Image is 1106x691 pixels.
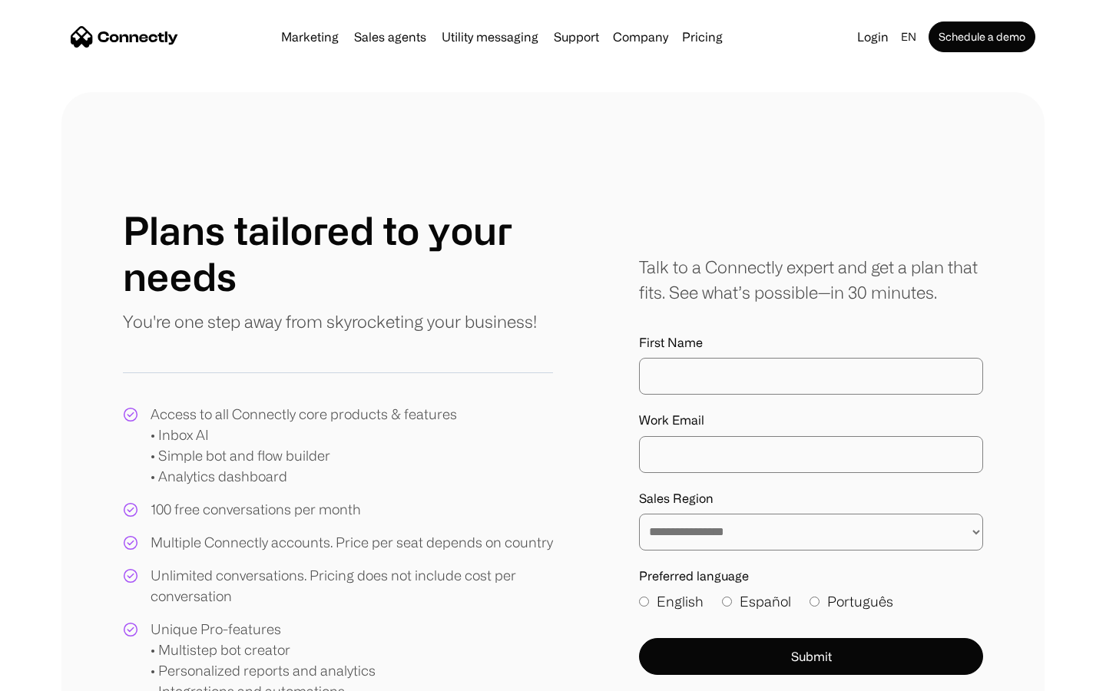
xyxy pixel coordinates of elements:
div: Multiple Connectly accounts. Price per seat depends on country [151,532,553,553]
label: Español [722,591,791,612]
input: English [639,597,649,607]
button: Submit [639,638,983,675]
label: Preferred language [639,569,983,584]
aside: Language selected: English [15,663,92,686]
ul: Language list [31,664,92,686]
div: Unlimited conversations. Pricing does not include cost per conversation [151,565,553,607]
div: en [901,26,916,48]
label: English [639,591,704,612]
label: Sales Region [639,491,983,506]
input: Español [722,597,732,607]
a: Support [548,31,605,43]
h1: Plans tailored to your needs [123,207,553,299]
input: Português [810,597,820,607]
label: Português [810,591,893,612]
a: Schedule a demo [929,21,1035,52]
a: Marketing [275,31,345,43]
a: Utility messaging [435,31,545,43]
div: Access to all Connectly core products & features • Inbox AI • Simple bot and flow builder • Analy... [151,404,457,487]
div: Talk to a Connectly expert and get a plan that fits. See what’s possible—in 30 minutes. [639,254,983,305]
div: Company [613,26,668,48]
label: First Name [639,336,983,350]
label: Work Email [639,413,983,428]
a: Login [851,26,895,48]
div: 100 free conversations per month [151,499,361,520]
a: Sales agents [348,31,432,43]
p: You're one step away from skyrocketing your business! [123,309,537,334]
a: Pricing [676,31,729,43]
